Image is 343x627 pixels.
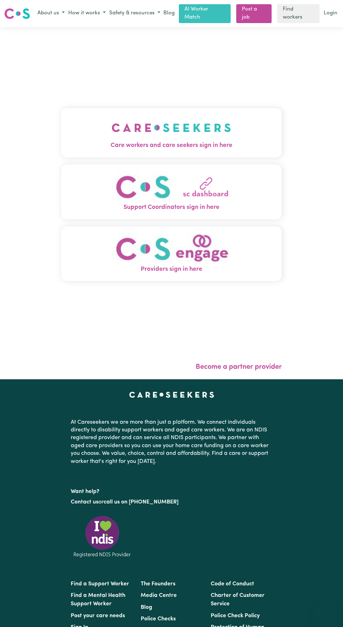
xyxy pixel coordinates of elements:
[71,499,98,505] a: Contact us
[71,613,125,619] a: Post your care needs
[196,364,282,371] a: Become a partner provider
[141,616,176,622] a: Police Checks
[71,581,129,587] a: Find a Support Worker
[211,581,254,587] a: Code of Conduct
[66,8,107,19] button: How it works
[211,593,265,607] a: Charter of Customer Service
[162,8,176,19] a: Blog
[61,265,281,274] span: Providers sign in here
[61,141,281,150] span: Care workers and care seekers sign in here
[36,8,66,19] button: About us
[61,164,281,219] button: Support Coordinators sign in here
[141,593,177,598] a: Media Centre
[141,605,152,610] a: Blog
[211,613,260,619] a: Police Check Policy
[71,485,272,495] p: Want help?
[315,599,337,621] iframe: Button to launch messaging window
[4,6,30,22] a: Careseekers logo
[71,495,272,509] p: or
[236,4,272,23] a: Post a job
[4,7,30,20] img: Careseekers logo
[61,226,281,281] button: Providers sign in here
[71,515,134,558] img: Registered NDIS provider
[179,4,231,23] a: AI Worker Match
[141,581,175,587] a: The Founders
[71,593,125,607] a: Find a Mental Health Support Worker
[71,416,272,468] p: At Careseekers we are more than just a platform. We connect individuals directly to disability su...
[104,499,178,505] a: call us on [PHONE_NUMBER]
[322,8,339,19] a: Login
[61,203,281,212] span: Support Coordinators sign in here
[277,4,320,23] a: Find workers
[129,392,214,397] a: Careseekers home page
[107,8,162,19] button: Safety & resources
[61,108,281,157] button: Care workers and care seekers sign in here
